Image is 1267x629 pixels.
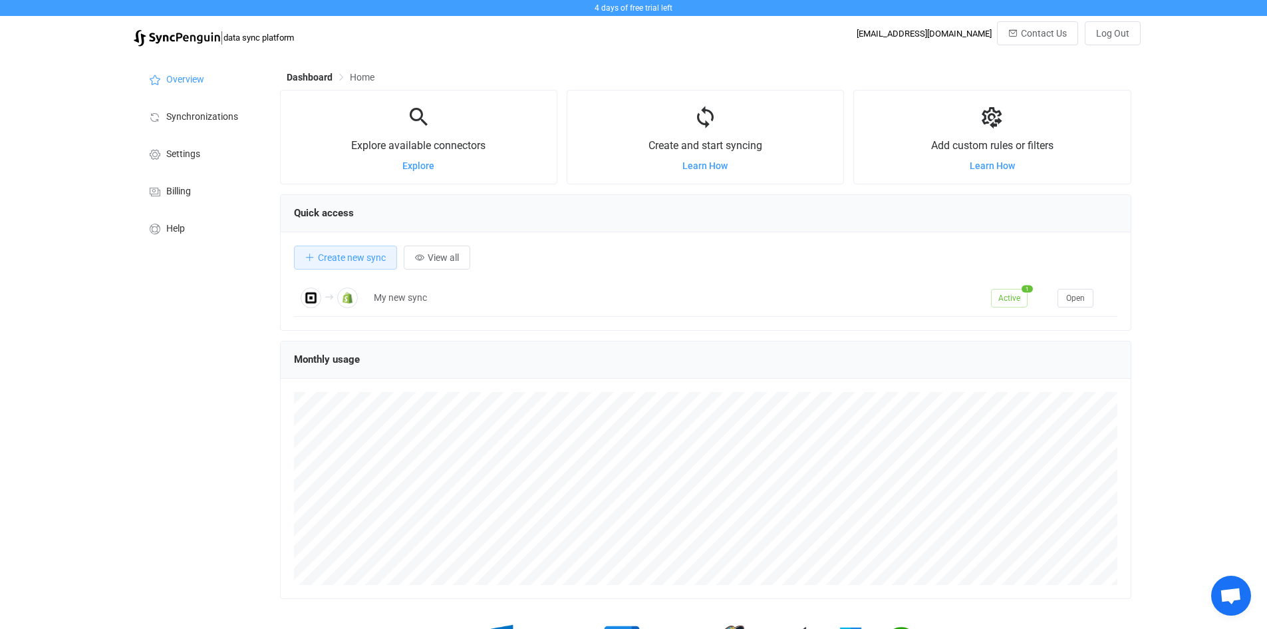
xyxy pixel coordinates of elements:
[134,134,267,172] a: Settings
[134,28,294,47] a: |data sync platform
[134,30,220,47] img: syncpenguin.svg
[1057,289,1093,308] button: Open
[337,288,358,308] img: Shopify Inventory Quantities
[857,29,992,39] div: [EMAIL_ADDRESS][DOMAIN_NAME]
[134,172,267,209] a: Billing
[1021,28,1067,39] span: Contact Us
[970,160,1015,171] a: Learn How
[404,246,470,270] button: View all
[294,246,397,270] button: Create new sync
[134,60,267,97] a: Overview
[294,207,354,219] span: Quick access
[134,209,267,246] a: Help
[318,252,386,263] span: Create new sync
[1096,28,1129,39] span: Log Out
[287,72,333,83] span: Dashboard
[931,139,1054,152] span: Add custom rules or filters
[1085,21,1141,45] button: Log Out
[682,160,728,171] a: Learn How
[166,186,191,197] span: Billing
[301,288,321,308] img: Square Inventory Quantities
[997,21,1078,45] button: Contact Us
[351,139,486,152] span: Explore available connectors
[1057,292,1093,303] a: Open
[223,33,294,43] span: data sync platform
[166,75,204,85] span: Overview
[166,224,185,234] span: Help
[220,28,223,47] span: |
[648,139,762,152] span: Create and start syncing
[166,149,200,160] span: Settings
[402,160,434,171] a: Explore
[1211,576,1251,616] div: Open chat
[595,3,672,13] span: 4 days of free trial left
[367,290,984,306] div: My new sync
[1022,285,1033,292] span: 1
[350,72,374,83] span: Home
[294,353,360,365] span: Monthly usage
[166,112,238,122] span: Synchronizations
[134,97,267,134] a: Synchronizations
[428,252,459,263] span: View all
[991,289,1028,308] span: Active
[287,73,374,82] div: Breadcrumb
[1066,294,1085,303] span: Open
